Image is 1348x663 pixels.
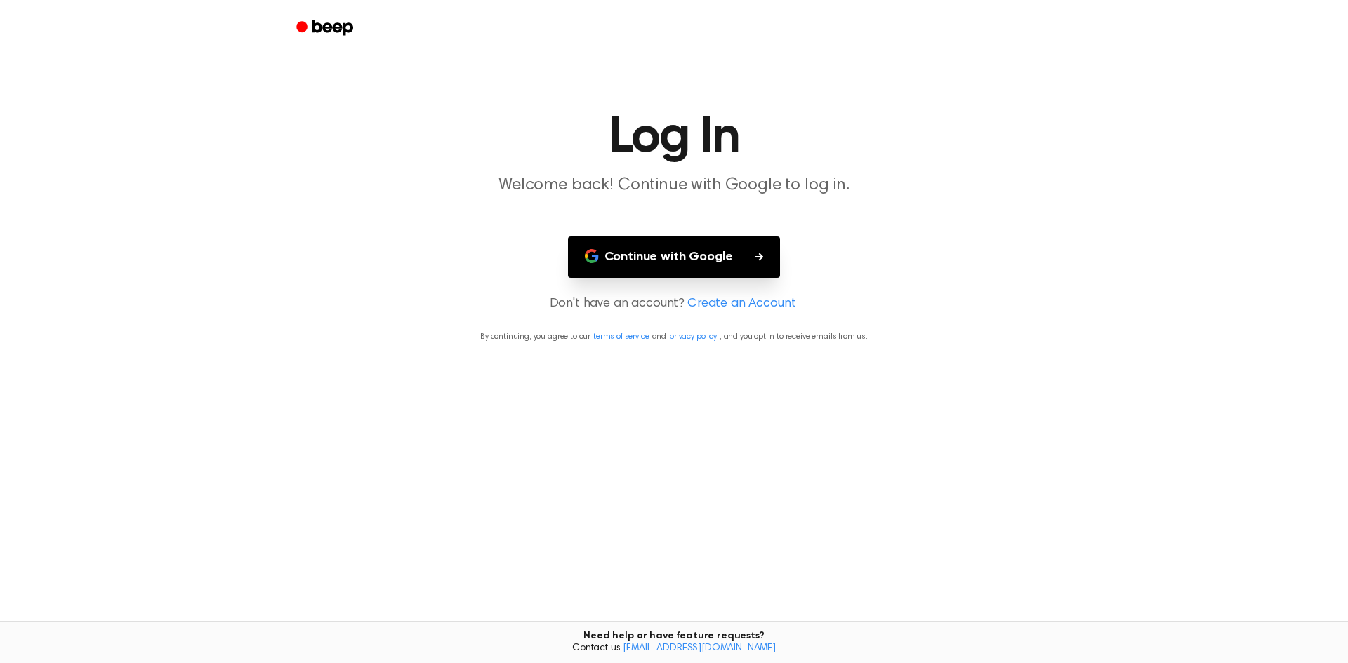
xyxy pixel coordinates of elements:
h1: Log In [315,112,1033,163]
a: Beep [286,15,366,42]
a: privacy policy [669,333,717,341]
a: [EMAIL_ADDRESS][DOMAIN_NAME] [623,643,776,653]
p: Welcome back! Continue with Google to log in. [404,174,944,197]
a: Create an Account [687,295,795,314]
a: terms of service [593,333,649,341]
p: Don't have an account? [17,295,1331,314]
button: Continue with Google [568,236,781,278]
p: By continuing, you agree to our and , and you opt in to receive emails from us. [17,330,1331,343]
span: Contact us [8,643,1340,655]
